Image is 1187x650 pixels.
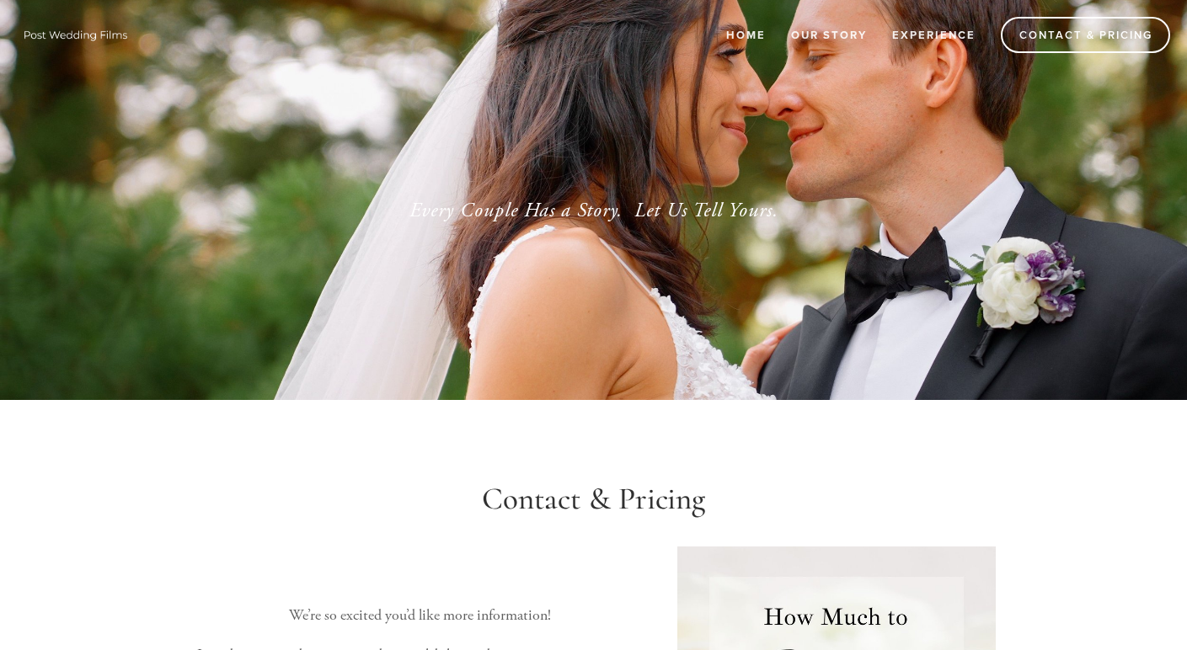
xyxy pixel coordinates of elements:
a: Our Story [780,21,878,49]
a: Home [715,21,777,49]
p: We’re so excited you’d like more information! [191,604,649,628]
h1: Contact & Pricing [191,481,997,518]
p: Every Couple Has a Story. Let Us Tell Yours. [218,195,970,226]
a: Contact & Pricing [1001,17,1170,53]
a: Experience [881,21,986,49]
img: Wisconsin Wedding Videographer [17,22,135,47]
